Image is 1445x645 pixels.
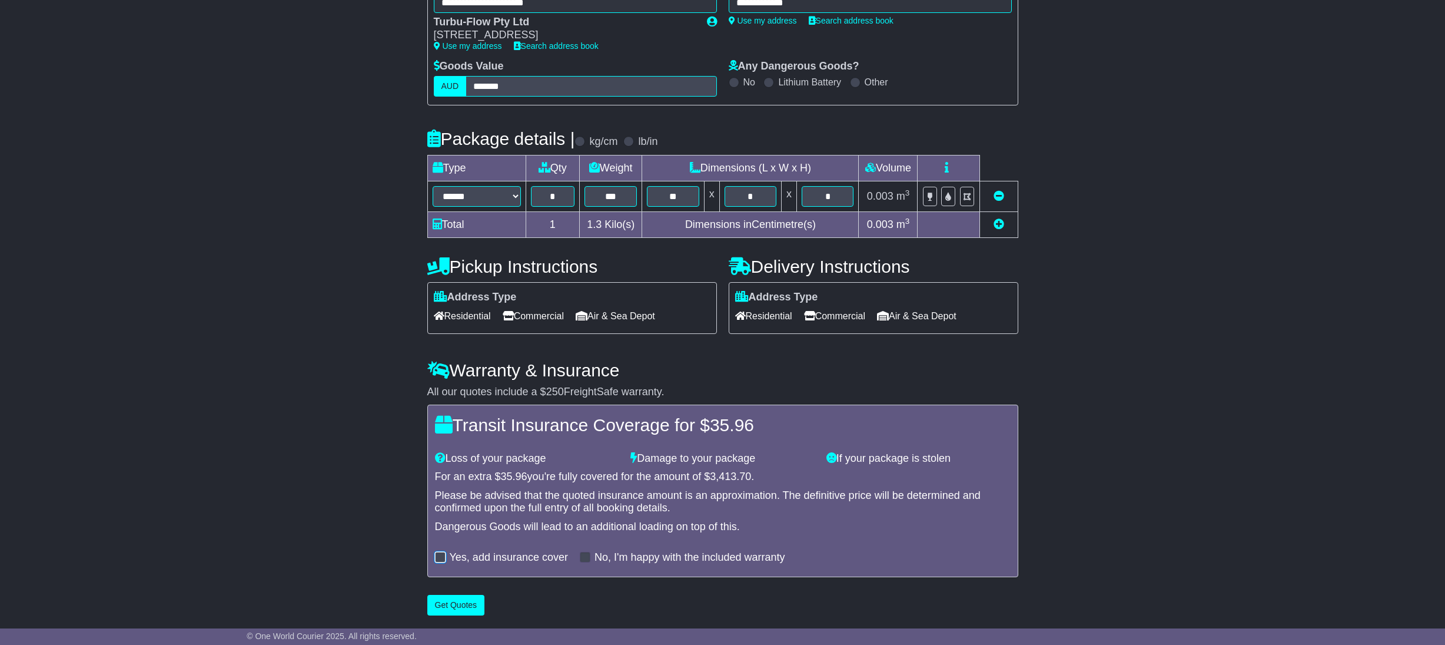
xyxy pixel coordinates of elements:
td: Kilo(s) [580,212,642,238]
label: AUD [434,76,467,97]
span: 35.96 [710,415,754,435]
td: x [782,181,797,211]
span: m [896,219,910,230]
span: © One World Courier 2025. All rights reserved. [247,631,417,641]
span: 35.96 [501,471,527,482]
div: If your package is stolen [821,452,1017,465]
a: Remove this item [994,190,1004,202]
span: m [896,190,910,202]
td: Weight [580,155,642,181]
span: 0.003 [867,190,893,202]
div: All our quotes include a $ FreightSafe warranty. [427,386,1018,399]
h4: Package details | [427,129,575,148]
div: For an extra $ you're fully covered for the amount of $ . [435,471,1011,484]
div: Turbu-Flow Pty Ltd [434,16,695,29]
td: x [704,181,719,211]
h4: Delivery Instructions [729,257,1018,276]
span: Residential [434,307,491,325]
span: 250 [546,386,564,398]
sup: 3 [905,217,910,226]
div: Dangerous Goods will lead to an additional loading on top of this. [435,521,1011,534]
h4: Transit Insurance Coverage for $ [435,415,1011,435]
td: 1 [526,212,580,238]
span: Air & Sea Depot [877,307,956,325]
td: Qty [526,155,580,181]
td: Volume [859,155,918,181]
a: Add new item [994,219,1004,230]
label: kg/cm [589,135,617,148]
a: Use my address [729,16,797,25]
label: Yes, add insurance cover [450,551,568,564]
label: Other [865,77,888,88]
label: Address Type [434,291,517,304]
div: Please be advised that the quoted insurance amount is an approximation. The definitive price will... [435,489,1011,515]
td: Dimensions in Centimetre(s) [642,212,859,238]
a: Search address book [809,16,893,25]
td: Dimensions (L x W x H) [642,155,859,181]
label: No, I'm happy with the included warranty [594,551,785,564]
button: Get Quotes [427,595,485,616]
label: Address Type [735,291,818,304]
span: Commercial [804,307,865,325]
td: Type [427,155,526,181]
span: Air & Sea Depot [576,307,655,325]
label: Lithium Battery [778,77,841,88]
div: Loss of your package [429,452,625,465]
span: Commercial [503,307,564,325]
a: Use my address [434,41,502,51]
td: Total [427,212,526,238]
label: No [743,77,755,88]
span: 1.3 [587,219,602,230]
label: Any Dangerous Goods? [729,60,859,73]
a: Search address book [514,41,599,51]
label: Goods Value [434,60,504,73]
span: 0.003 [867,219,893,230]
span: 3,413.70 [710,471,751,482]
div: [STREET_ADDRESS] [434,29,695,42]
span: Residential [735,307,792,325]
label: lb/in [638,135,657,148]
div: Damage to your package [624,452,821,465]
h4: Pickup Instructions [427,257,717,276]
sup: 3 [905,188,910,197]
h4: Warranty & Insurance [427,360,1018,380]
